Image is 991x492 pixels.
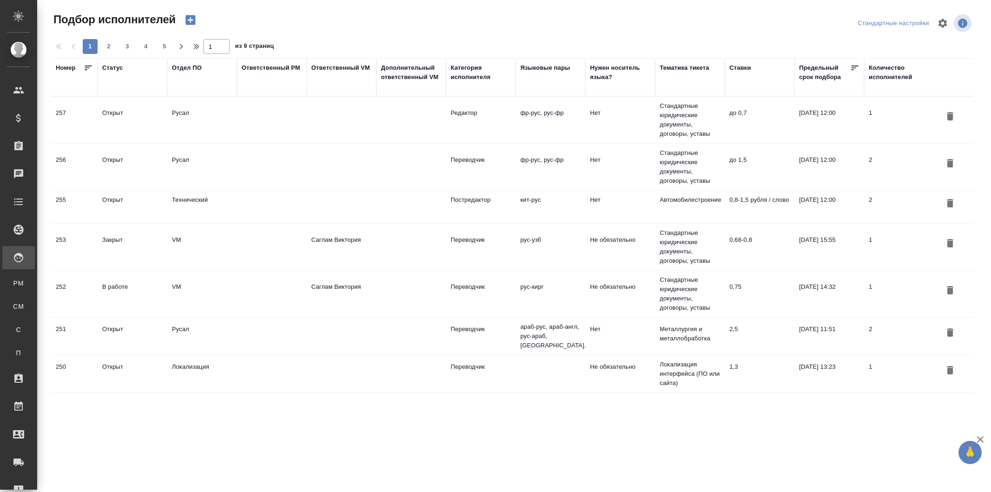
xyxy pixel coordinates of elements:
[56,362,93,372] div: 250
[451,63,511,82] div: Категория исполнителя
[179,12,202,28] button: Создать
[585,104,655,136] td: Нет
[655,144,725,190] td: Стандартные юридические документы, договоры, уставы
[855,16,932,31] div: split button
[7,320,30,339] a: С
[167,278,237,310] td: VM
[794,358,864,390] td: [DATE] 13:23
[864,320,934,352] td: 2
[56,325,93,334] div: 251
[864,231,934,263] td: 1
[520,195,581,205] p: кит-рус
[585,191,655,223] td: Нет
[520,108,581,118] p: фр-рус, рус-фр
[729,63,751,73] div: Ставки
[725,191,794,223] td: 0,8-1,5 рубля / слово
[381,63,441,82] div: Дополнительный ответственный VM
[942,362,958,379] button: Удалить
[157,42,172,51] span: 5
[446,358,516,390] td: Переводчик
[725,358,794,390] td: 1,3
[655,271,725,317] td: Стандартные юридические документы, договоры, уставы
[446,278,516,310] td: Переводчик
[864,278,934,310] td: 1
[12,348,26,358] span: П
[520,155,581,165] p: фр-рус, рус-фр
[932,12,954,34] span: Настроить таблицу
[520,235,581,245] p: рус-узб
[794,278,864,310] td: [DATE] 14:32
[51,12,176,27] span: Подбор исполнителей
[520,282,581,292] p: рус-кирг
[725,320,794,352] td: 2,5
[12,302,26,311] span: CM
[958,441,982,464] button: 🙏
[311,63,370,73] div: Ответственный VM
[7,274,30,293] a: PM
[7,344,30,362] a: П
[794,151,864,183] td: [DATE] 12:00
[954,14,973,32] span: Посмотреть информацию
[102,235,163,245] div: Закрыт
[585,320,655,352] td: Нет
[794,231,864,263] td: [DATE] 15:55
[101,39,116,54] button: 2
[655,320,725,352] td: Металлургия и металлобработка
[56,235,93,245] div: 253
[101,42,116,51] span: 2
[725,151,794,183] td: до 1,5
[655,191,725,223] td: Автомобилестроение
[167,151,237,183] td: Русал
[307,278,376,310] td: Саглам Виктория
[942,108,958,126] button: Удалить
[167,320,237,352] td: Русал
[655,224,725,270] td: Стандартные юридические документы, договоры, уставы
[962,443,978,462] span: 🙏
[942,195,958,213] button: Удалить
[12,325,26,334] span: С
[660,63,709,73] div: Тематика тикета
[102,282,163,292] div: В работе
[167,231,237,263] td: VM
[794,104,864,136] td: [DATE] 12:00
[864,191,934,223] td: 2
[446,320,516,352] td: Переводчик
[167,358,237,390] td: Локализация
[942,282,958,299] button: Удалить
[102,325,163,334] div: Открыт
[102,362,163,372] div: Открыт
[655,355,725,392] td: Локализация интерфейса (ПО или сайта)
[167,104,237,136] td: Русал
[585,278,655,310] td: Не обязательно
[942,155,958,173] button: Удалить
[167,191,237,223] td: Технический
[794,191,864,223] td: [DATE] 12:00
[520,63,570,73] div: Языковые пары
[725,104,794,136] td: до 0,7
[590,63,650,82] div: Нужен носитель языка?
[56,108,93,118] div: 257
[307,231,376,263] td: Саглам Виктория
[56,155,93,165] div: 256
[725,231,794,263] td: 0,68-0,8
[102,195,163,205] div: Открыт
[794,320,864,352] td: [DATE] 11:51
[120,42,135,51] span: 3
[138,39,153,54] button: 4
[102,63,123,73] div: Статус
[585,151,655,183] td: Нет
[7,297,30,316] a: CM
[235,40,274,54] span: из 9 страниц
[869,63,929,82] div: Количество исполнителей
[520,322,581,350] p: араб-рус, араб-англ, рус-араб, [GEOGRAPHIC_DATA]...
[102,155,163,165] div: Открыт
[446,231,516,263] td: Переводчик
[172,63,202,73] div: Отдел ПО
[655,97,725,143] td: Стандартные юридические документы, договоры, уставы
[56,195,93,205] div: 255
[725,278,794,310] td: 0,75
[157,39,172,54] button: 5
[446,104,516,136] td: Редактор
[56,282,93,292] div: 252
[56,63,76,73] div: Номер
